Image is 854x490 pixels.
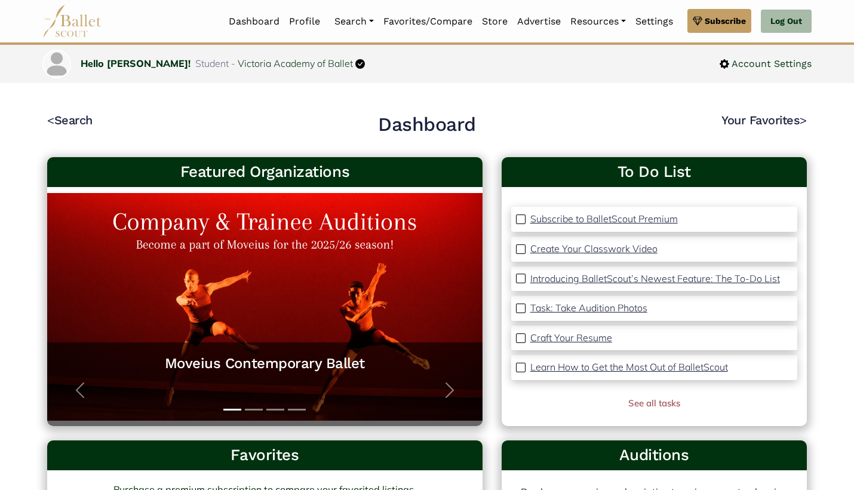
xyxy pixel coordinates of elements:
span: Student [195,57,229,69]
a: Favorites/Compare [379,9,477,34]
h3: Favorites [57,445,473,465]
h3: Featured Organizations [57,162,473,182]
a: Settings [631,9,678,34]
span: Account Settings [729,56,812,72]
a: Task: Take Audition Photos [530,301,647,316]
p: Task: Take Audition Photos [530,302,647,314]
a: Craft Your Resume [530,330,612,346]
a: Store [477,9,512,34]
p: Introducing BalletScout’s Newest Feature: The To-Do List [530,272,780,284]
code: < [47,112,54,127]
p: Learn How to Get the Most Out of BalletScout [530,361,728,373]
span: - [231,57,235,69]
a: Search [330,9,379,34]
a: Dashboard [224,9,284,34]
a: Create Your Classwork Video [530,241,658,257]
img: profile picture [44,51,70,77]
img: gem.svg [693,14,702,27]
a: Subscribe to BalletScout Premium [530,212,678,227]
p: Create Your Classwork Video [530,243,658,255]
h2: Dashboard [378,112,476,137]
a: Log Out [761,10,812,33]
a: Resources [566,9,631,34]
a: Your Favorites [721,113,807,127]
a: Account Settings [720,56,812,72]
a: Hello [PERSON_NAME]! [81,57,191,69]
a: Learn How to Get the Most Out of BalletScout [530,360,728,375]
a: <Search [47,113,93,127]
h3: Auditions [511,445,797,465]
button: Slide 3 [266,403,284,416]
a: Advertise [512,9,566,34]
button: Slide 1 [223,403,241,416]
a: Victoria Academy of Ballet [238,57,353,69]
a: Introducing BalletScout’s Newest Feature: The To-Do List [530,271,780,287]
a: Subscribe [687,9,751,33]
button: Slide 4 [288,403,306,416]
a: Moveius Contemporary Ballet [59,354,471,373]
code: > [800,112,807,127]
span: Subscribe [705,14,746,27]
a: See all tasks [628,397,680,409]
a: To Do List [511,162,797,182]
p: Craft Your Resume [530,332,612,344]
button: Slide 2 [245,403,263,416]
p: Subscribe to BalletScout Premium [530,213,678,225]
a: Profile [284,9,325,34]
